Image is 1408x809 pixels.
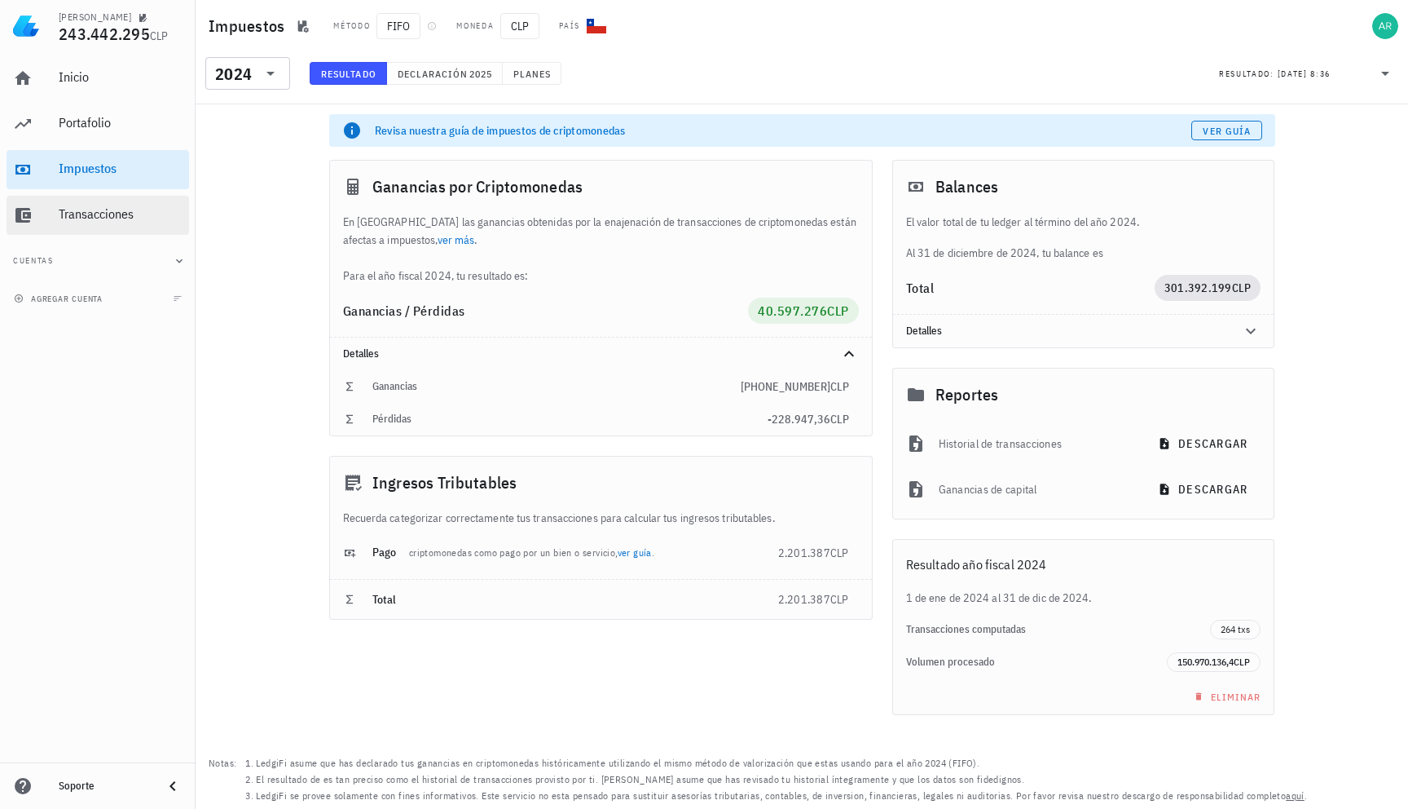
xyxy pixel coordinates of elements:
[893,315,1274,347] div: Detalles
[376,13,420,39] span: FIFO
[409,546,654,559] span: criptomonedas como pago por un bien o servicio, .
[1221,621,1250,639] span: 264 txs
[59,11,131,24] div: [PERSON_NAME]
[320,68,376,80] span: Resultado
[778,546,830,560] span: 2.201.387
[1164,281,1232,295] span: 301.392.199
[59,69,183,85] div: Inicio
[330,161,872,213] div: Ganancias por Criptomonedas
[330,509,872,527] div: Recuerda categorizar correctamente tus transacciones para calcular tus ingresos tributables.
[906,623,1211,636] div: Transacciones computadas
[559,20,580,33] div: País
[7,59,189,98] a: Inicio
[59,161,183,176] div: Impuestos
[939,471,1135,507] div: Ganancias de capital
[1190,691,1261,703] span: Eliminar
[330,338,872,370] div: Detalles
[7,241,189,281] button: Cuentas
[7,150,189,189] a: Impuestos
[209,13,291,39] h1: Impuestos
[830,592,849,607] span: CLP
[830,379,849,394] span: CLP
[1219,63,1278,84] div: Resultado:
[59,23,150,45] span: 243.442.295
[387,62,503,85] button: Declaración 2025
[587,16,606,36] div: CL-icon
[256,771,1307,788] li: El resultado de es tan preciso como el historial de transacciones provisto por ti. [PERSON_NAME] ...
[456,20,494,33] div: Moneda
[7,196,189,235] a: Transacciones
[215,66,252,82] div: 2024
[13,13,39,39] img: LedgiFi
[893,540,1274,589] div: Resultado año fiscal 2024
[372,545,397,559] span: Pago
[906,281,1155,294] div: Total
[59,115,183,130] div: Portafolio
[1286,789,1305,802] a: aquí
[741,379,830,394] span: [PHONE_NUMBER]
[827,303,849,319] span: CLP
[10,290,110,307] button: agregar cuenta
[1278,66,1331,82] div: [DATE] 8:36
[830,412,849,427] span: CLP
[1161,482,1247,497] span: descargar
[906,325,1222,338] div: Detalles
[59,780,150,793] div: Soporte
[330,213,872,285] div: En [GEOGRAPHIC_DATA] las ganancias obtenidas por la enajenación de transacciones de criptomonedas...
[330,457,872,509] div: Ingresos Tributables
[372,592,397,607] span: Total
[256,788,1307,804] li: LedgiFi se provee solamente con fines informativos. Este servicio no esta pensado para sustituir ...
[150,29,169,43] span: CLP
[343,347,820,360] div: Detalles
[778,592,830,607] span: 2.201.387
[397,68,469,80] span: Declaración
[343,303,465,319] span: Ganancias / Pérdidas
[372,413,768,426] div: Pérdidas
[375,122,1191,139] div: Revisa nuestra guía de impuestos de criptomonedas
[830,546,849,560] span: CLP
[1372,13,1398,39] div: avatar
[372,380,741,393] div: Ganancias
[1177,656,1234,668] span: 150.970.136,4
[893,369,1274,421] div: Reportes
[1232,281,1252,295] span: CLP
[196,750,1408,809] footer: Notas:
[513,68,552,80] span: Planes
[503,62,562,85] button: Planes
[1202,125,1251,137] span: Ver guía
[618,546,652,559] a: ver guía
[500,13,539,39] span: CLP
[205,57,290,90] div: 2024
[1148,429,1261,458] button: descargar
[893,161,1274,213] div: Balances
[1184,685,1268,708] button: Eliminar
[256,755,1307,771] li: LedgiFi asume que has declarado tus ganancias en criptomonedas históricamente utilizando el mismo...
[7,104,189,144] a: Portafolio
[310,62,387,85] button: Resultado
[333,20,370,33] div: Método
[893,589,1274,607] div: 1 de ene de 2024 al 31 de dic de 2024.
[469,68,492,80] span: 2025
[758,303,827,319] span: 40.597.276
[893,213,1274,262] div: Al 31 de diciembre de 2024, tu balance es
[1191,121,1262,140] a: Ver guía
[906,213,1261,231] p: El valor total de tu ledger al término del año 2024.
[17,294,103,304] span: agregar cuenta
[768,412,830,427] span: -228.947,36
[1148,475,1261,504] button: descargar
[59,206,183,222] div: Transacciones
[1209,58,1405,89] div: Resultado:[DATE] 8:36
[906,656,1168,669] div: Volumen procesado
[939,426,1135,462] div: Historial de transacciones
[438,232,475,247] a: ver más
[1234,656,1250,668] span: CLP
[1161,436,1247,451] span: descargar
